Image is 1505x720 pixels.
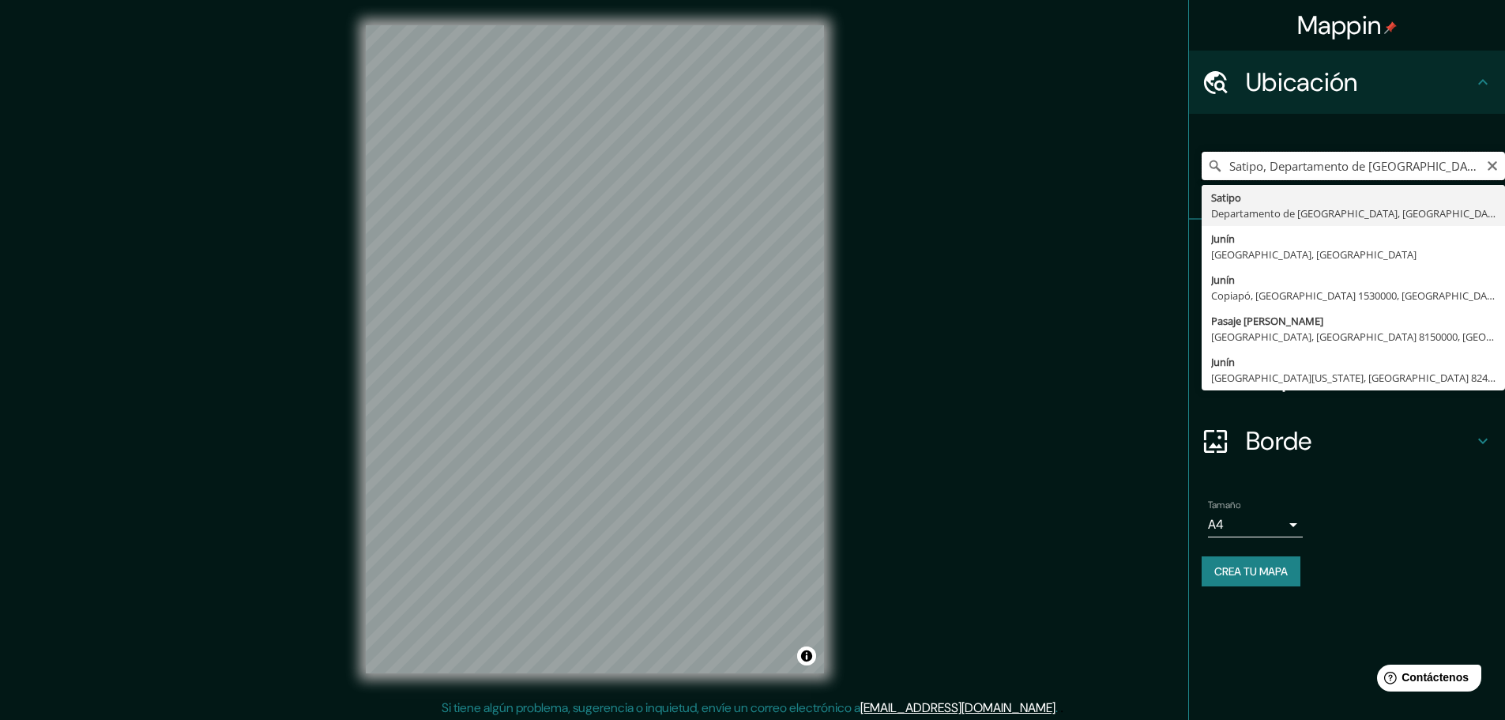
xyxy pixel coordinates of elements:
font: Ubicación [1246,66,1358,99]
div: Patas [1189,220,1505,283]
font: Mappin [1297,9,1382,42]
button: Activar o desactivar atribución [797,646,816,665]
button: Claro [1486,157,1499,172]
font: . [1060,699,1063,716]
font: Crea tu mapa [1214,564,1288,579]
div: Estilo [1189,283,1505,346]
font: Junín [1211,273,1235,287]
canvas: Mapa [366,25,824,673]
font: Pasaje [PERSON_NAME] [1211,314,1323,328]
font: . [1058,699,1060,716]
font: [GEOGRAPHIC_DATA], [GEOGRAPHIC_DATA] [1211,247,1417,262]
font: Tamaño [1208,499,1240,511]
div: Borde [1189,409,1505,473]
iframe: Lanzador de widgets de ayuda [1364,658,1488,703]
font: Junín [1211,232,1235,246]
font: Junín [1211,355,1235,369]
font: Borde [1246,424,1312,458]
font: A4 [1208,516,1224,533]
div: Disposición [1189,346,1505,409]
font: Copiapó, [GEOGRAPHIC_DATA] 1530000, [GEOGRAPHIC_DATA] [1211,288,1502,303]
font: Satipo [1211,190,1241,205]
img: pin-icon.png [1384,21,1397,34]
a: [EMAIL_ADDRESS][DOMAIN_NAME] [860,699,1055,716]
font: Si tiene algún problema, sugerencia o inquietud, envíe un correo electrónico a [442,699,860,716]
font: Departamento de [GEOGRAPHIC_DATA], [GEOGRAPHIC_DATA] [1211,206,1503,221]
div: A4 [1208,512,1303,537]
button: Crea tu mapa [1202,556,1300,586]
font: . [1055,699,1058,716]
div: Ubicación [1189,51,1505,114]
input: Elige tu ciudad o zona [1202,152,1505,180]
